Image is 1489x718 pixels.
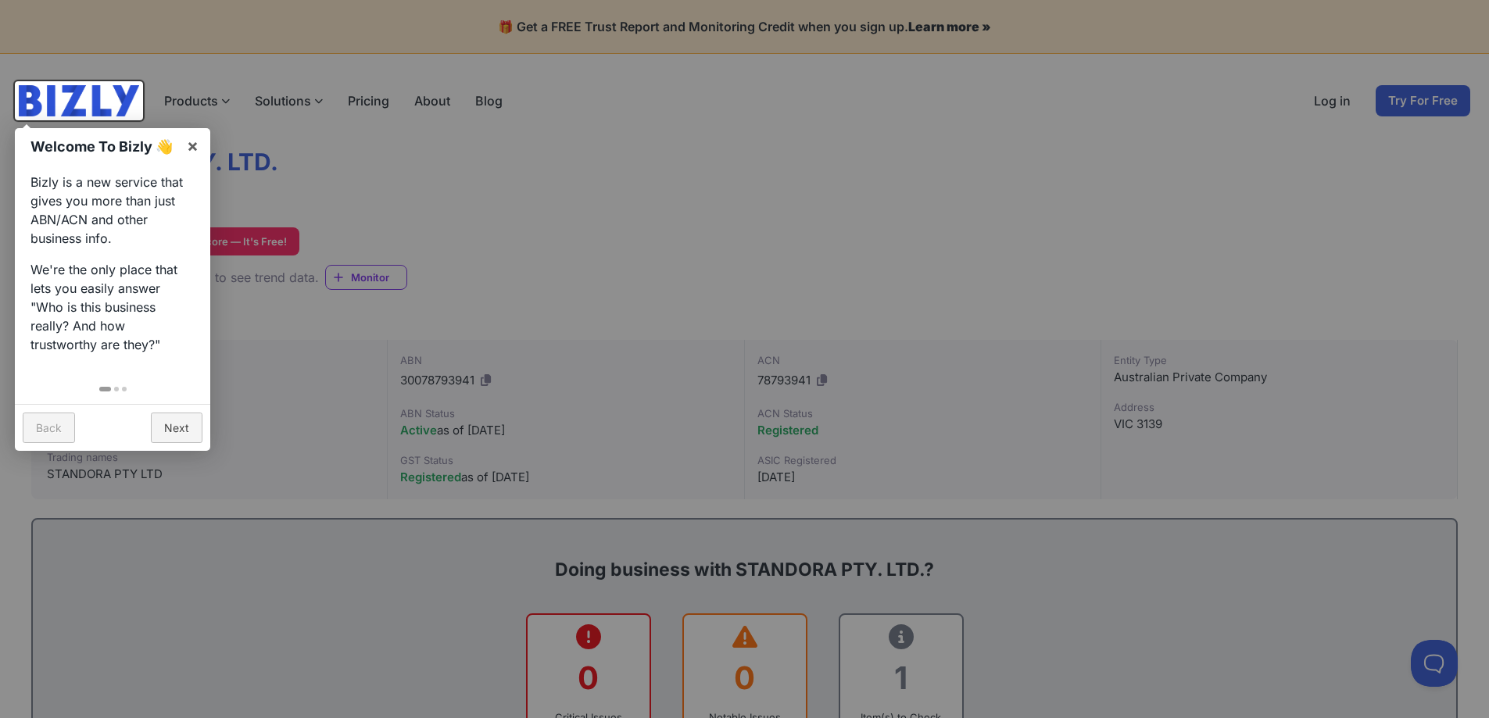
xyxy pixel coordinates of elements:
[30,136,178,157] h1: Welcome To Bizly 👋
[151,413,202,443] a: Next
[30,173,195,248] p: Bizly is a new service that gives you more than just ABN/ACN and other business info.
[30,260,195,354] p: We're the only place that lets you easily answer "Who is this business really? And how trustworth...
[23,413,75,443] a: Back
[175,128,210,163] a: ×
